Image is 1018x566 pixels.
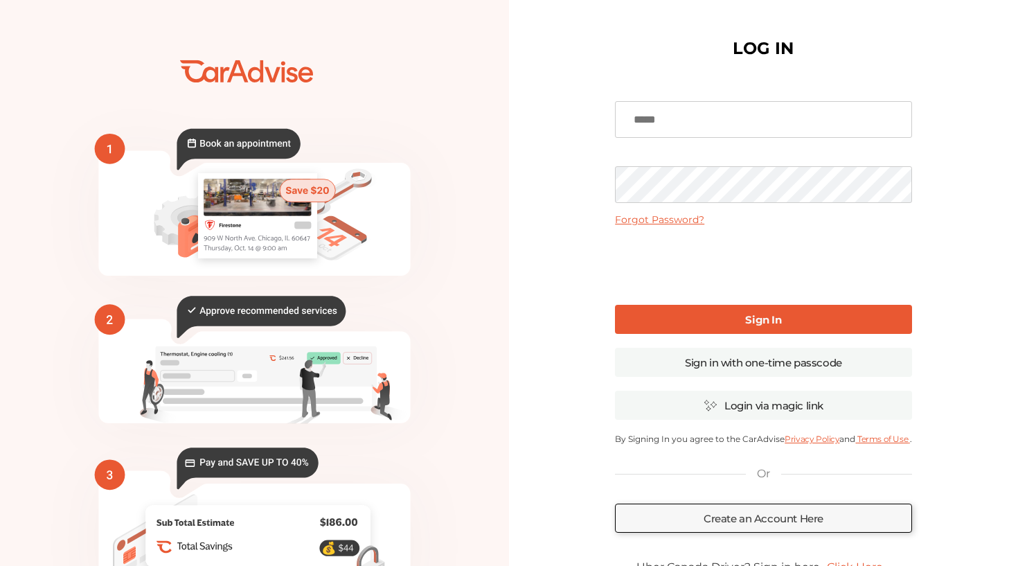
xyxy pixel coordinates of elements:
a: Sign in with one-time passcode [615,348,912,377]
a: Privacy Policy [785,434,839,444]
p: Or [757,466,769,481]
iframe: reCAPTCHA [658,237,868,291]
a: Login via magic link [615,391,912,420]
a: Forgot Password? [615,213,704,226]
h1: LOG IN [733,42,794,55]
a: Create an Account Here [615,504,912,533]
b: Sign In [745,313,781,326]
a: Sign In [615,305,912,334]
p: By Signing In you agree to the CarAdvise and . [615,434,912,444]
a: Terms of Use [855,434,909,444]
img: magic_icon.32c66aac.svg [704,399,717,412]
text: 💰 [321,540,337,555]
